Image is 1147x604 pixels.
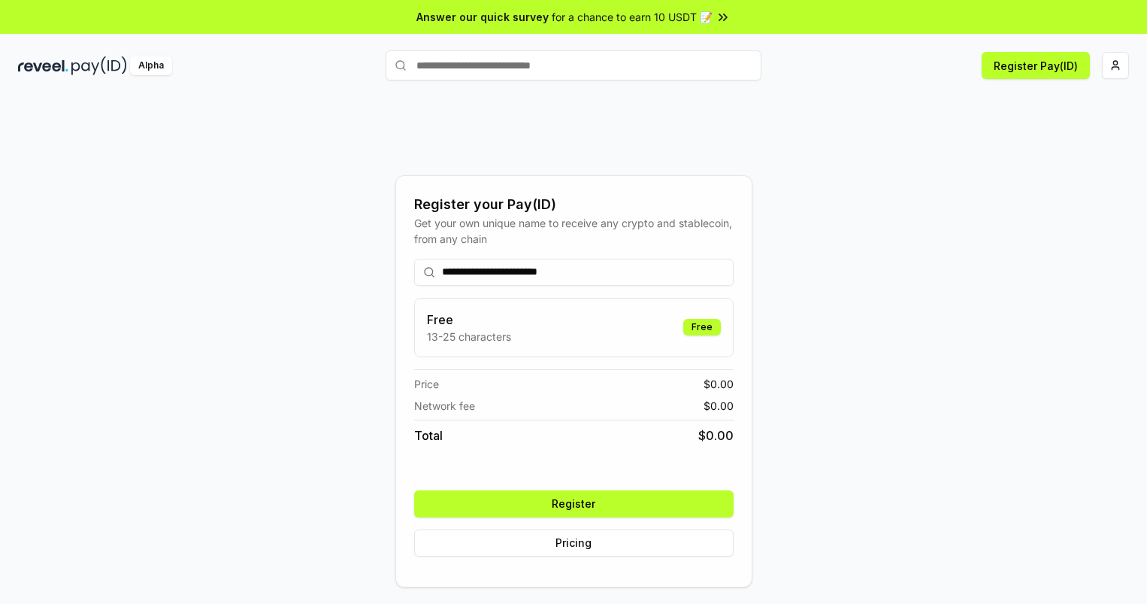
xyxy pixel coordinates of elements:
[683,319,721,335] div: Free
[698,426,734,445] span: $ 0.00
[414,215,734,247] div: Get your own unique name to receive any crypto and stablecoin, from any chain
[414,426,443,445] span: Total
[71,56,127,75] img: pay_id
[427,311,511,329] h3: Free
[416,9,549,25] span: Answer our quick survey
[414,490,734,517] button: Register
[704,376,734,392] span: $ 0.00
[130,56,172,75] div: Alpha
[414,376,439,392] span: Price
[414,398,475,414] span: Network fee
[414,530,734,557] button: Pricing
[552,9,713,25] span: for a chance to earn 10 USDT 📝
[704,398,734,414] span: $ 0.00
[427,329,511,344] p: 13-25 characters
[18,56,68,75] img: reveel_dark
[982,52,1090,79] button: Register Pay(ID)
[414,194,734,215] div: Register your Pay(ID)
